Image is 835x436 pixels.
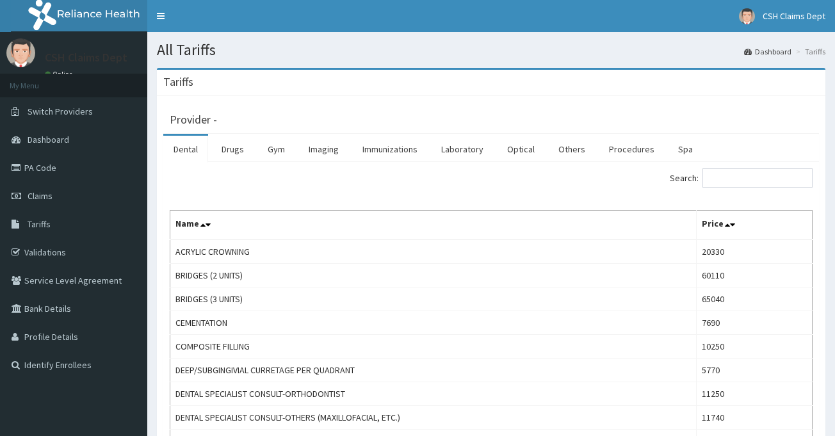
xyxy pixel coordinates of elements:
td: 10250 [697,335,813,359]
span: CSH Claims Dept [763,10,825,22]
a: Gym [257,136,295,163]
th: Name [170,211,697,240]
td: COMPOSITE FILLING [170,335,697,359]
a: Online [45,70,76,79]
span: Dashboard [28,134,69,145]
td: 7690 [697,311,813,335]
img: User Image [6,38,35,67]
a: Immunizations [352,136,428,163]
a: Others [548,136,596,163]
a: Spa [668,136,703,163]
h3: Tariffs [163,76,193,88]
a: Laboratory [431,136,494,163]
td: 11740 [697,406,813,430]
td: 11250 [697,382,813,406]
span: Claims [28,190,53,202]
span: Switch Providers [28,106,93,117]
td: 60110 [697,264,813,287]
a: Procedures [599,136,665,163]
td: DEEP/SUBGINGIVIAL CURRETAGE PER QUADRANT [170,359,697,382]
h3: Provider - [170,114,217,125]
td: BRIDGES (3 UNITS) [170,287,697,311]
td: DENTAL SPECIALIST CONSULT-ORTHODONTIST [170,382,697,406]
td: CEMENTATION [170,311,697,335]
th: Price [697,211,813,240]
td: ACRYLIC CROWNING [170,239,697,264]
a: Dental [163,136,208,163]
a: Dashboard [744,46,791,57]
h1: All Tariffs [157,42,825,58]
input: Search: [702,168,813,188]
td: 65040 [697,287,813,311]
li: Tariffs [793,46,825,57]
label: Search: [670,168,813,188]
a: Imaging [298,136,349,163]
td: DENTAL SPECIALIST CONSULT-OTHERS (MAXILLOFACIAL, ETC.) [170,406,697,430]
span: Tariffs [28,218,51,230]
p: CSH Claims Dept [45,52,127,63]
td: 5770 [697,359,813,382]
td: BRIDGES (2 UNITS) [170,264,697,287]
a: Drugs [211,136,254,163]
img: User Image [739,8,755,24]
a: Optical [497,136,545,163]
td: 20330 [697,239,813,264]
